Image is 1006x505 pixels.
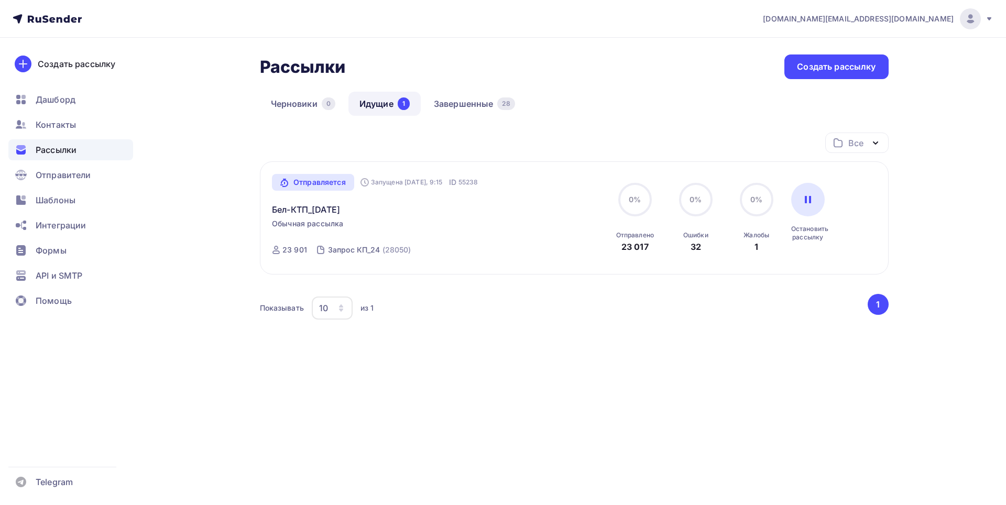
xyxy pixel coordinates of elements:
[825,133,889,153] button: Все
[8,240,133,261] a: Формы
[36,144,76,156] span: Рассылки
[36,169,91,181] span: Отправители
[322,97,335,110] div: 0
[866,294,889,315] ul: Pagination
[683,231,708,239] div: Ошибки
[621,240,649,253] div: 23 017
[282,245,307,255] div: 23 901
[763,8,993,29] a: [DOMAIN_NAME][EMAIL_ADDRESS][DOMAIN_NAME]
[791,225,825,241] div: Остановить рассылку
[8,89,133,110] a: Дашборд
[8,190,133,211] a: Шаблоны
[36,244,67,257] span: Формы
[38,58,115,70] div: Создать рассылку
[382,245,411,255] div: (28050)
[36,93,75,106] span: Дашборд
[327,241,412,258] a: Запрос КП_24 (28050)
[360,303,374,313] div: из 1
[868,294,889,315] button: Go to page 1
[272,203,340,216] a: Бел-КТП_[DATE]
[36,194,75,206] span: Шаблоны
[616,231,654,239] div: Отправлено
[8,139,133,160] a: Рассылки
[797,61,876,73] div: Создать рассылку
[348,92,421,116] a: Идущие1
[319,302,328,314] div: 10
[449,177,456,188] span: ID
[260,92,346,116] a: Черновики0
[848,137,863,149] div: Все
[691,240,701,253] div: 32
[423,92,526,116] a: Завершенные28
[360,178,443,186] div: Запущена [DATE], 9:15
[260,303,304,313] div: Показывать
[36,476,73,488] span: Telegram
[754,240,758,253] div: 1
[272,218,343,229] span: Обычная рассылка
[8,164,133,185] a: Отправители
[497,97,515,110] div: 28
[36,294,72,307] span: Помощь
[36,269,82,282] span: API и SMTP
[763,14,954,24] span: [DOMAIN_NAME][EMAIL_ADDRESS][DOMAIN_NAME]
[629,195,641,204] span: 0%
[690,195,702,204] span: 0%
[328,245,380,255] div: Запрос КП_24
[398,97,410,110] div: 1
[458,177,478,188] span: 55238
[272,174,354,191] a: Отправляется
[743,231,769,239] div: Жалобы
[750,195,762,204] span: 0%
[36,118,76,131] span: Контакты
[260,57,346,78] h2: Рассылки
[8,114,133,135] a: Контакты
[36,219,86,232] span: Интеграции
[311,296,353,320] button: 10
